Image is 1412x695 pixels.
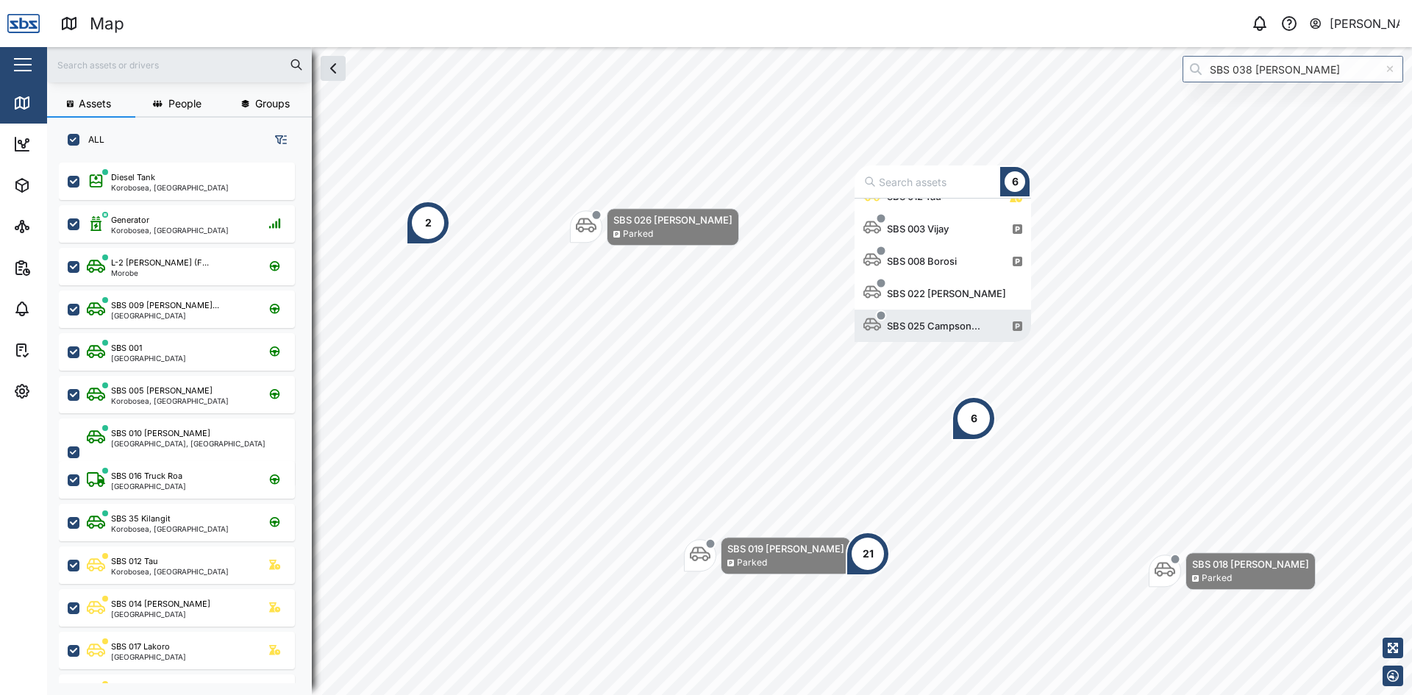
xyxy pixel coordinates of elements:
[38,177,84,193] div: Assets
[1330,15,1400,33] div: [PERSON_NAME]
[425,215,432,231] div: 2
[406,201,450,245] div: Map marker
[111,525,229,532] div: Korobosea, [GEOGRAPHIC_DATA]
[684,537,851,574] div: Map marker
[570,208,739,246] div: Map marker
[1149,552,1316,590] div: Map marker
[255,99,290,109] span: Groups
[111,214,149,227] div: Generator
[1308,13,1400,34] button: [PERSON_NAME]
[111,269,209,277] div: Morobe
[38,260,88,276] div: Reports
[79,99,111,109] span: Assets
[56,54,303,76] input: Search assets or drivers
[111,312,219,319] div: [GEOGRAPHIC_DATA]
[881,318,986,333] div: SBS 025 Campson...
[38,95,71,111] div: Map
[111,354,186,362] div: [GEOGRAPHIC_DATA]
[59,157,311,683] div: grid
[846,532,890,576] div: Map marker
[863,546,874,562] div: 21
[111,653,186,660] div: [GEOGRAPHIC_DATA]
[111,171,155,184] div: Diesel Tank
[855,199,1031,342] div: grid
[79,134,104,146] label: ALL
[111,227,229,234] div: Korobosea, [GEOGRAPHIC_DATA]
[1183,56,1403,82] input: Search by People, Asset, Geozone or Place
[111,610,210,618] div: [GEOGRAPHIC_DATA]
[38,136,104,152] div: Dashboard
[111,397,229,404] div: Korobosea, [GEOGRAPHIC_DATA]
[111,342,142,354] div: SBS 001
[111,427,210,440] div: SBS 010 [PERSON_NAME]
[881,286,1012,301] div: SBS 022 [PERSON_NAME]
[111,513,171,525] div: SBS 35 Kilangit
[111,482,186,490] div: [GEOGRAPHIC_DATA]
[168,99,202,109] span: People
[111,184,229,191] div: Korobosea, [GEOGRAPHIC_DATA]
[1202,571,1232,585] div: Parked
[727,541,844,556] div: SBS 019 [PERSON_NAME]
[1012,174,1019,190] div: 6
[38,383,90,399] div: Settings
[111,470,182,482] div: SBS 016 Truck Roa
[38,301,84,317] div: Alarms
[111,257,209,269] div: L-2 [PERSON_NAME] (F...
[111,555,158,568] div: SBS 012 Tau
[111,598,210,610] div: SBS 014 [PERSON_NAME]
[7,7,40,40] img: Main Logo
[881,221,955,236] div: SBS 003 Vijay
[1192,557,1309,571] div: SBS 018 [PERSON_NAME]
[737,556,767,570] div: Parked
[111,568,229,575] div: Korobosea, [GEOGRAPHIC_DATA]
[90,11,124,37] div: Map
[613,213,732,227] div: SBS 026 [PERSON_NAME]
[38,218,74,235] div: Sites
[861,168,1031,195] input: Search assets
[855,165,1031,342] div: Map marker
[111,641,170,653] div: SBS 017 Lakoro
[971,410,977,427] div: 6
[47,47,1412,695] canvas: Map
[111,299,219,312] div: SBS 009 [PERSON_NAME]...
[111,440,265,447] div: [GEOGRAPHIC_DATA], [GEOGRAPHIC_DATA]
[881,254,963,268] div: SBS 008 Borosi
[623,227,653,241] div: Parked
[38,342,79,358] div: Tasks
[111,385,213,397] div: SBS 005 [PERSON_NAME]
[952,396,996,441] div: Map marker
